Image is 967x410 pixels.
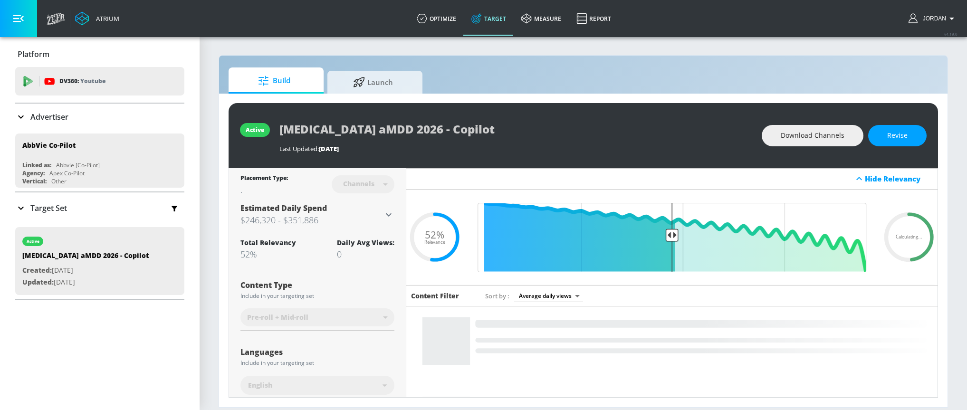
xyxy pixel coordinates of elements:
span: Created: [22,266,52,275]
p: Advertiser [30,112,68,122]
span: v 4.19.0 [944,31,957,37]
div: active [246,126,264,134]
div: Average daily views [514,289,583,302]
div: Placement Type: [240,174,288,184]
div: Vertical: [22,177,47,185]
div: Hide Relevancy [406,168,938,190]
span: English [248,381,272,390]
div: AbbVie Co-PilotLinked as:Abbvie [Co-Pilot]Agency:Apex Co-PilotVertical:Other [15,133,184,188]
button: Jordan [909,13,957,24]
div: Apex Co-Pilot [49,169,85,177]
a: Atrium [75,11,119,26]
div: Atrium [92,14,119,23]
div: Content Type [240,281,394,289]
div: Linked as: [22,161,51,169]
span: Estimated Daily Spend [240,203,327,213]
div: 0 [337,248,394,260]
span: Download Channels [781,130,844,142]
div: Daily Avg Views: [337,238,394,247]
div: Hide Relevancy [865,174,932,183]
div: Total Relevancy [240,238,296,247]
span: Build [238,69,310,92]
span: Calculating... [896,235,922,239]
span: Launch [337,71,409,94]
div: Estimated Daily Spend$246,320 - $351,886 [240,203,394,227]
div: Channels [338,180,379,188]
span: [DATE] [319,144,339,153]
p: [DATE] [22,277,149,288]
input: Final Threshold [473,203,871,272]
p: Target Set [30,203,67,213]
div: active [27,239,39,244]
h6: Content Filter [411,291,459,300]
div: Advertiser [15,104,184,130]
p: Platform [18,49,49,59]
a: optimize [409,1,464,36]
div: Include in your targeting set [240,360,394,366]
div: Target Set [15,192,184,224]
div: Agency: [22,169,45,177]
span: 52% [425,230,444,240]
span: Sort by [485,292,509,300]
p: [DATE] [22,265,149,277]
button: Download Channels [762,125,863,146]
button: Revise [868,125,927,146]
div: Platform [15,41,184,67]
span: Revise [887,130,908,142]
div: Last Updated: [279,144,752,153]
span: Relevance [424,240,445,245]
span: Pre-roll + Mid-roll [247,313,308,322]
div: active[MEDICAL_DATA] aMDD 2026 - CopilotCreated:[DATE]Updated:[DATE] [15,227,184,295]
p: DV360: [59,76,105,86]
div: Other [51,177,67,185]
span: Updated: [22,277,54,286]
a: Target [464,1,514,36]
div: Include in your targeting set [240,293,394,299]
div: AbbVie Co-Pilot [22,141,76,150]
div: Languages [240,348,394,356]
a: Report [569,1,619,36]
div: 52% [240,248,296,260]
div: Abbvie [Co-Pilot] [56,161,100,169]
h3: $246,320 - $351,886 [240,213,383,227]
div: [MEDICAL_DATA] aMDD 2026 - Copilot [22,251,149,265]
div: DV360: Youtube [15,67,184,95]
a: measure [514,1,569,36]
span: login as: jordan.patrick@zefr.com [919,15,946,22]
p: Youtube [80,76,105,86]
div: English [240,376,394,395]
